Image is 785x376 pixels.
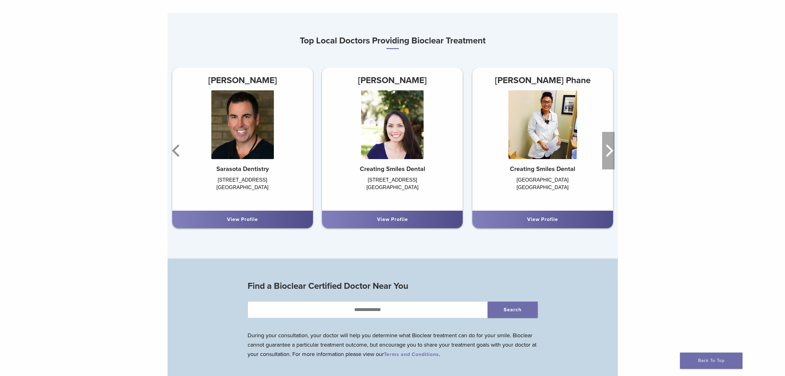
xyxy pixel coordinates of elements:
[360,165,425,173] strong: Creating Smiles Dental
[508,90,577,159] img: Dr. Phong Phane
[172,176,313,204] div: [STREET_ADDRESS] [GEOGRAPHIC_DATA]
[377,216,408,223] a: View Profile
[172,73,313,88] h3: [PERSON_NAME]
[680,353,742,369] a: Back To Top
[248,278,538,293] h3: Find a Bioclear Certified Doctor Near You
[472,176,613,204] div: [GEOGRAPHIC_DATA] [GEOGRAPHIC_DATA]
[168,33,618,49] h3: Top Local Doctors Providing Bioclear Treatment
[216,165,269,173] strong: Sarasota Dentistry
[472,73,613,88] h3: [PERSON_NAME] Phane
[510,165,575,173] strong: Creating Smiles Dental
[384,351,439,358] a: Terms and Conditions
[602,132,615,169] button: Next
[171,132,183,169] button: Previous
[227,216,258,223] a: View Profile
[361,90,424,159] img: Dr. Cindy Brayer
[488,302,538,318] button: Search
[322,73,463,88] h3: [PERSON_NAME]
[211,90,274,159] img: Dr. Hank Michael
[527,216,558,223] a: View Profile
[248,331,538,359] p: During your consultation, your doctor will help you determine what Bioclear treatment can do for ...
[322,176,463,204] div: [STREET_ADDRESS] [GEOGRAPHIC_DATA]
